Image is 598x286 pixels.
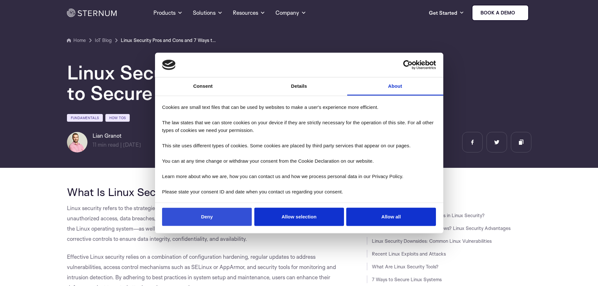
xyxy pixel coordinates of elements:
img: sternum iot [515,10,520,15]
span: min read | [93,141,122,148]
a: Solutions [193,1,223,24]
a: IoT Blog [95,37,112,44]
a: Linux Security Pros and Cons and 7 Ways to Secure Linux Systems [121,37,217,44]
div: Cookies are small text files that can be used by websites to make a user's experience more effici... [157,98,441,201]
a: 7 Ways to Secure Linux Systems [372,276,442,282]
a: Book a demo [472,5,529,21]
a: Resources [233,1,265,24]
a: About [347,78,443,96]
h3: JUMP TO SECTION [367,186,531,191]
button: Allow all [346,208,436,226]
button: Deny [162,208,252,226]
a: Details [251,78,347,96]
a: Get Started [429,6,464,19]
a: Consent [155,78,251,96]
span: [DATE] [123,141,141,148]
a: Company [275,1,306,24]
a: Fundamentals [67,114,103,122]
a: Recent Linux Exploits and Attacks [372,251,446,257]
a: Products [153,1,183,24]
a: Linux Security Downsides: Common Linux Vulnerabilities [372,238,492,244]
img: logo [162,60,176,70]
button: Allow selection [254,208,344,226]
img: Lian Granot [67,132,87,152]
span: What Is Linux Security? [67,185,183,199]
span: Linux security refers to the strategies, practices, and tools designed to protect Linux systems f... [67,205,335,242]
a: What Are Linux Security Tools? [372,264,438,270]
a: Home [67,37,86,44]
span: 11 [93,141,96,148]
a: Usercentrics Cookiebot - opens in a new window [380,60,436,69]
h6: Lian Granot [93,132,141,140]
a: How Tos [105,114,130,122]
h1: Linux Security Pros and Cons and 7 Ways to Secure Linux Systems [67,62,451,103]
